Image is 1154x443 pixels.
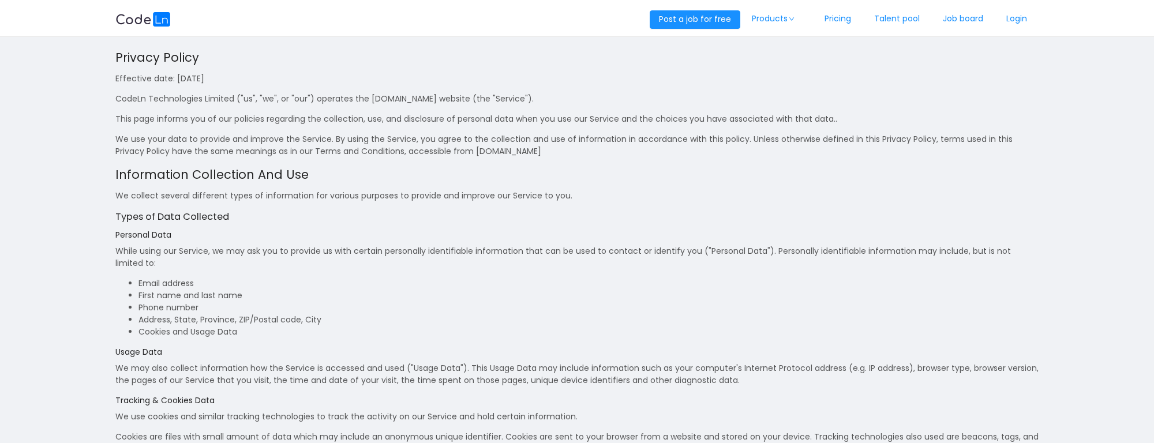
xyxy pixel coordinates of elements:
li: Phone number [138,302,1039,314]
img: logobg.f302741d.svg [115,12,171,27]
li: Email address [138,277,1039,290]
p: We collect several different types of information for various purposes to provide and improve our... [115,190,1039,202]
a: Post a job for free [650,13,740,25]
h4: Personal Data [115,229,1039,241]
p: We use your data to provide and improve the Service. By using the Service, you agree to the colle... [115,133,1039,157]
h1: Privacy Policy [115,48,1039,67]
li: Address, State, Province, ZIP/Postal code, City [138,314,1039,326]
li: Cookies and Usage Data [138,326,1039,338]
p: This page informs you of our policies regarding the collection, use, and disclosure of personal d... [115,113,1039,125]
h2: Information Collection And Use [115,166,1039,184]
p: Effective date: [DATE] [115,73,1039,85]
h4: Tracking & Cookies Data [115,395,1039,407]
h3: Types of Data Collected [115,210,1039,224]
i: icon: down [788,16,795,22]
p: CodeLn Technologies Limited ("us", "we", or "our") operates the [DOMAIN_NAME] website (the "Servi... [115,93,1039,105]
p: While using our Service, we may ask you to provide us with certain personally identifiable inform... [115,245,1039,269]
button: Post a job for free [650,10,740,29]
p: We may also collect information how the Service is accessed and used ("Usage Data"). This Usage D... [115,362,1039,386]
h4: Usage Data [115,346,1039,358]
li: First name and last name [138,290,1039,302]
p: We use cookies and similar tracking technologies to track the activity on our Service and hold ce... [115,411,1039,423]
